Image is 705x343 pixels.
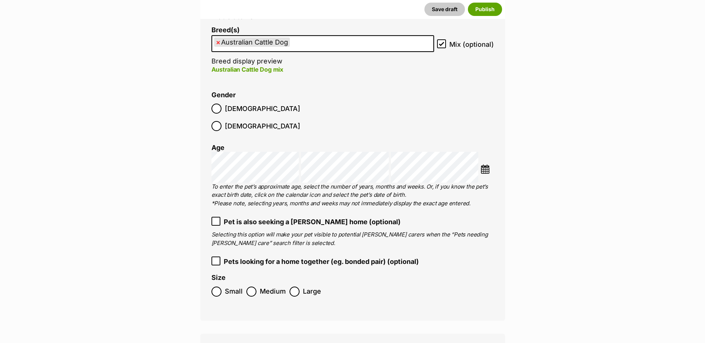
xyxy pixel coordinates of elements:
[214,37,290,47] li: Australian Cattle Dog
[211,91,236,99] label: Gender
[303,287,321,297] span: Large
[225,104,300,114] span: [DEMOGRAPHIC_DATA]
[225,287,243,297] span: Small
[224,217,401,227] span: Pet is also seeking a [PERSON_NAME] home (optional)
[449,39,494,49] span: Mix (optional)
[211,65,434,74] p: Australian Cattle Dog mix
[424,3,465,16] button: Save draft
[211,144,224,151] label: Age
[211,231,494,247] p: Selecting this option will make your pet visible to potential [PERSON_NAME] carers when the “Pets...
[216,37,220,47] span: ×
[468,3,502,16] button: Publish
[211,26,434,34] label: Breed(s)
[211,26,434,82] li: Breed display preview
[260,287,286,297] span: Medium
[211,183,494,208] p: To enter the pet’s approximate age, select the number of years, months and weeks. Or, if you know...
[224,257,419,267] span: Pets looking for a home together (eg. bonded pair) (optional)
[481,164,490,174] img: ...
[211,274,226,282] label: Size
[225,121,300,131] span: [DEMOGRAPHIC_DATA]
